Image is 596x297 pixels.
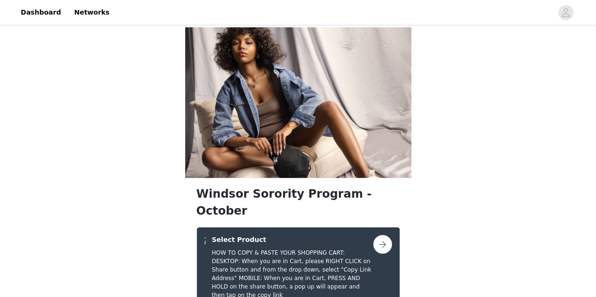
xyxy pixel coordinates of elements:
[212,235,373,245] h4: Select Product
[561,5,570,20] div: avatar
[196,185,400,219] h1: Windsor Sorority Program - October
[15,2,66,23] a: Dashboard
[68,2,115,23] a: Networks
[185,27,411,178] img: campaign image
